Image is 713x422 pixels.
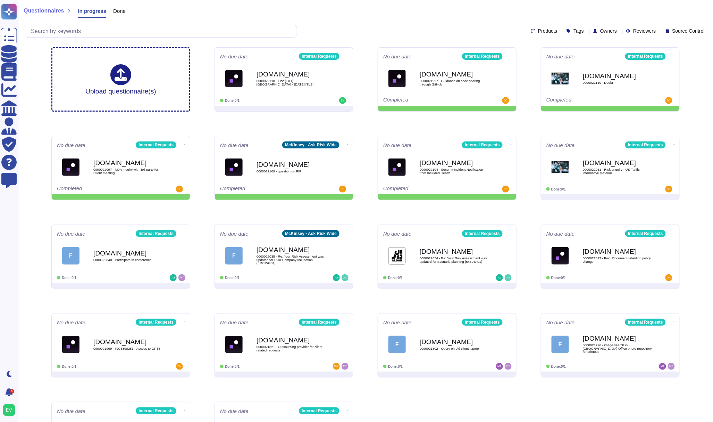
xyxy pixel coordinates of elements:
[57,143,85,148] span: No due date
[583,160,652,166] b: [DOMAIN_NAME]
[93,168,163,175] span: 0000022097 - NDA Inquiry with 3rd party for Client meeting
[339,186,346,193] img: user
[225,70,243,87] img: Logo
[93,160,163,166] b: [DOMAIN_NAME]
[220,231,249,236] span: No due date
[583,168,652,175] span: 0000022051 - Risk enquiry - US Tariffs informative material
[257,170,326,173] span: 0000022109 - question on PIP
[552,247,569,265] img: Logo
[24,8,64,14] span: Questionnaires
[93,339,163,345] b: [DOMAIN_NAME]
[583,248,652,255] b: [DOMAIN_NAME]
[388,70,406,87] img: Logo
[299,319,339,326] div: Internal Requests
[502,186,509,193] img: user
[136,319,176,326] div: Internal Requests
[57,231,85,236] span: No due date
[668,363,675,370] img: user
[583,73,652,79] b: [DOMAIN_NAME]
[383,231,412,236] span: No due date
[420,257,489,263] span: 0000022034 - Re: Your Risk Assessment was updated for Scenario planning (5450TA01)
[420,160,489,166] b: [DOMAIN_NAME]
[342,363,349,370] img: user
[388,247,406,265] img: Logo
[342,274,349,281] img: user
[220,54,249,59] span: No due date
[220,408,249,414] span: No due date
[625,230,666,237] div: Internal Requests
[93,347,163,350] span: 0000021969 - INC8398281 - Access to GPT5
[625,319,666,326] div: Internal Requests
[257,345,326,352] span: 0000021821 - Outsourcing provider for client related requests
[225,159,243,176] img: Logo
[57,320,85,325] span: No due date
[383,320,412,325] span: No due date
[93,258,163,262] span: 0000022048 - Participate in conference
[339,97,346,104] img: user
[178,274,185,281] img: user
[62,159,79,176] img: Logo
[502,97,509,104] img: user
[546,97,631,104] div: Completed
[176,363,183,370] img: user
[552,159,569,176] img: Logo
[136,141,176,148] div: Internal Requests
[573,29,584,33] span: Tags
[299,53,339,60] div: Internal Requests
[496,274,503,281] img: user
[665,186,672,193] img: user
[462,230,503,237] div: Internal Requests
[552,336,569,353] div: F
[62,247,79,265] div: F
[220,320,249,325] span: No due date
[546,143,575,148] span: No due date
[583,335,652,342] b: [DOMAIN_NAME]
[57,186,142,193] div: Completed
[136,407,176,414] div: Internal Requests
[538,29,557,33] span: Products
[462,141,503,148] div: Internal Requests
[257,337,326,343] b: [DOMAIN_NAME]
[420,248,489,255] b: [DOMAIN_NAME]
[383,143,412,148] span: No due date
[388,365,403,368] span: Done: 0/1
[551,365,566,368] span: Done: 0/1
[299,407,339,414] div: Internal Requests
[462,319,503,326] div: Internal Requests
[78,8,106,14] span: In progress
[333,274,340,281] img: user
[220,143,249,148] span: No due date
[113,8,126,14] span: Done
[383,54,412,59] span: No due date
[257,71,326,78] b: [DOMAIN_NAME]
[3,404,15,416] img: user
[665,274,672,281] img: user
[388,336,406,353] div: F
[282,230,339,237] div: McKinsey - Ask Risk Wide
[257,255,326,265] span: 0000022035 - Re: Your Risk Assessment was updated for UCX Company Incubation (5751WG01)
[10,389,14,393] div: 9+
[420,347,489,350] span: 0000021802 - Query on old client laptop
[136,230,176,237] div: Internal Requests
[551,276,566,280] span: Done: 0/1
[383,97,468,104] div: Completed
[546,231,575,236] span: No due date
[546,54,575,59] span: No due date
[420,168,489,175] span: 0000022104 - Security Incident Notification from Included Health
[333,363,340,370] img: user
[170,274,177,281] img: user
[93,250,163,257] b: [DOMAIN_NAME]
[583,343,652,354] span: 0000021726 - image search in [GEOGRAPHIC_DATA] Office photo repository for printout
[62,336,79,353] img: Logo
[505,363,512,370] img: user
[633,29,656,33] span: Reviewers
[420,339,489,345] b: [DOMAIN_NAME]
[546,320,575,325] span: No due date
[625,141,666,148] div: Internal Requests
[505,274,512,281] img: user
[420,79,489,86] span: 0000021997 - Guidance on code sharing through GitHub
[225,99,240,103] span: Done: 0/1
[62,276,76,280] span: Done: 0/1
[257,246,326,253] b: [DOMAIN_NAME]
[225,336,243,353] img: Logo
